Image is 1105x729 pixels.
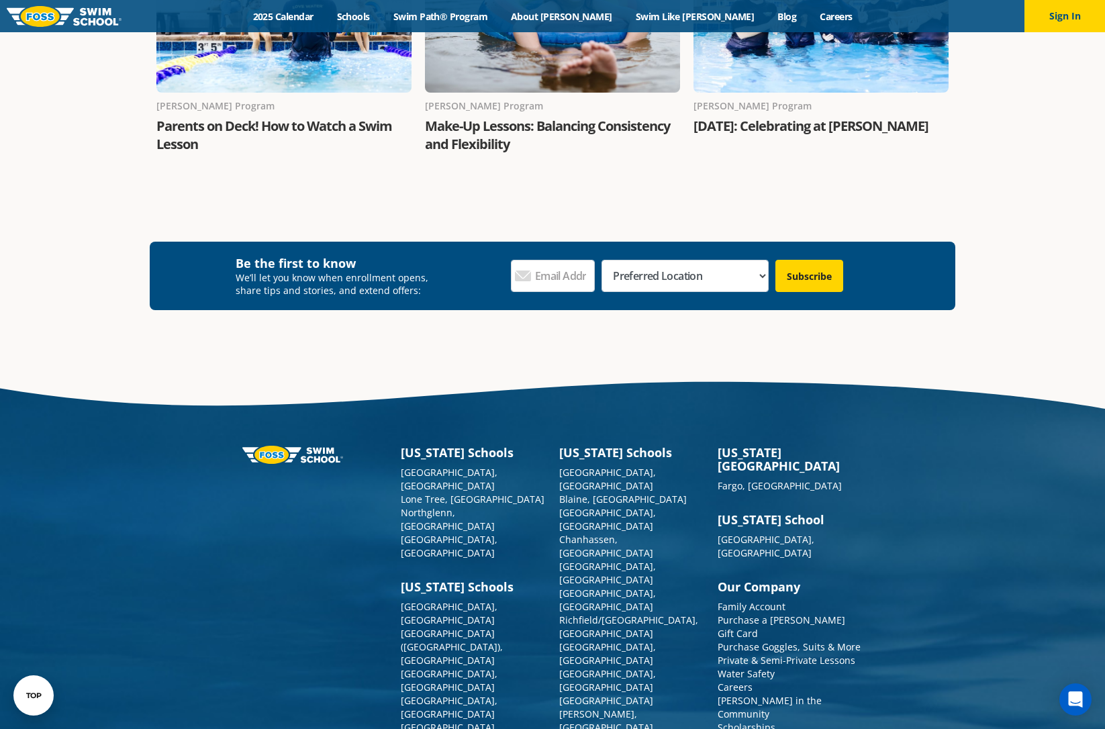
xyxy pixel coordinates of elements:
[559,466,656,492] a: [GEOGRAPHIC_DATA], [GEOGRAPHIC_DATA]
[559,667,656,693] a: [GEOGRAPHIC_DATA], [GEOGRAPHIC_DATA]
[559,533,653,559] a: Chanhassen, [GEOGRAPHIC_DATA]
[559,506,656,532] a: [GEOGRAPHIC_DATA], [GEOGRAPHIC_DATA]
[7,6,122,27] img: FOSS Swim School Logo
[401,466,497,492] a: [GEOGRAPHIC_DATA], [GEOGRAPHIC_DATA]
[401,506,495,532] a: Northglenn, [GEOGRAPHIC_DATA]
[325,10,381,23] a: Schools
[401,580,546,593] h3: [US_STATE] Schools
[718,694,822,720] a: [PERSON_NAME] in the Community
[718,533,814,559] a: [GEOGRAPHIC_DATA], [GEOGRAPHIC_DATA]
[401,533,497,559] a: [GEOGRAPHIC_DATA], [GEOGRAPHIC_DATA]
[236,271,438,297] p: We’ll let you know when enrollment opens, share tips and stories, and extend offers:
[718,667,775,680] a: Water Safety
[425,117,670,153] a: Make-Up Lessons: Balancing Consistency and Flexibility
[1059,683,1092,716] div: Open Intercom Messenger
[401,493,544,505] a: Lone Tree, [GEOGRAPHIC_DATA]
[401,667,497,693] a: [GEOGRAPHIC_DATA], [GEOGRAPHIC_DATA]
[775,260,843,292] input: Subscribe
[559,560,656,586] a: [GEOGRAPHIC_DATA], [GEOGRAPHIC_DATA]
[718,640,861,653] a: Purchase Goggles, Suits & More
[693,117,928,135] a: [DATE]: Celebrating at [PERSON_NAME]
[718,446,863,473] h3: [US_STATE][GEOGRAPHIC_DATA]
[718,614,845,640] a: Purchase a [PERSON_NAME] Gift Card
[401,600,497,626] a: [GEOGRAPHIC_DATA], [GEOGRAPHIC_DATA]
[624,10,766,23] a: Swim Like [PERSON_NAME]
[401,694,497,720] a: [GEOGRAPHIC_DATA], [GEOGRAPHIC_DATA]
[808,10,864,23] a: Careers
[559,614,698,640] a: Richfield/[GEOGRAPHIC_DATA], [GEOGRAPHIC_DATA]
[766,10,808,23] a: Blog
[499,10,624,23] a: About [PERSON_NAME]
[559,587,656,613] a: [GEOGRAPHIC_DATA], [GEOGRAPHIC_DATA]
[718,681,753,693] a: Careers
[236,255,438,271] h4: Be the first to know
[156,117,392,153] a: Parents on Deck! How to Watch a Swim Lesson
[425,98,680,114] div: [PERSON_NAME] Program
[26,691,42,700] div: TOP
[718,654,855,667] a: Private & Semi-Private Lessons
[693,98,949,114] div: [PERSON_NAME] Program
[718,600,785,613] a: Family Account
[511,260,595,292] input: Email Address
[381,10,499,23] a: Swim Path® Program
[241,10,325,23] a: 2025 Calendar
[156,98,412,114] div: [PERSON_NAME] Program
[718,479,842,492] a: Fargo, [GEOGRAPHIC_DATA]
[559,493,687,505] a: Blaine, [GEOGRAPHIC_DATA]
[401,627,503,667] a: [GEOGRAPHIC_DATA] ([GEOGRAPHIC_DATA]), [GEOGRAPHIC_DATA]
[559,446,704,459] h3: [US_STATE] Schools
[242,446,343,464] img: Foss-logo-horizontal-white.svg
[718,580,863,593] h3: Our Company
[718,513,863,526] h3: [US_STATE] School
[401,446,546,459] h3: [US_STATE] Schools
[559,640,656,667] a: [GEOGRAPHIC_DATA], [GEOGRAPHIC_DATA]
